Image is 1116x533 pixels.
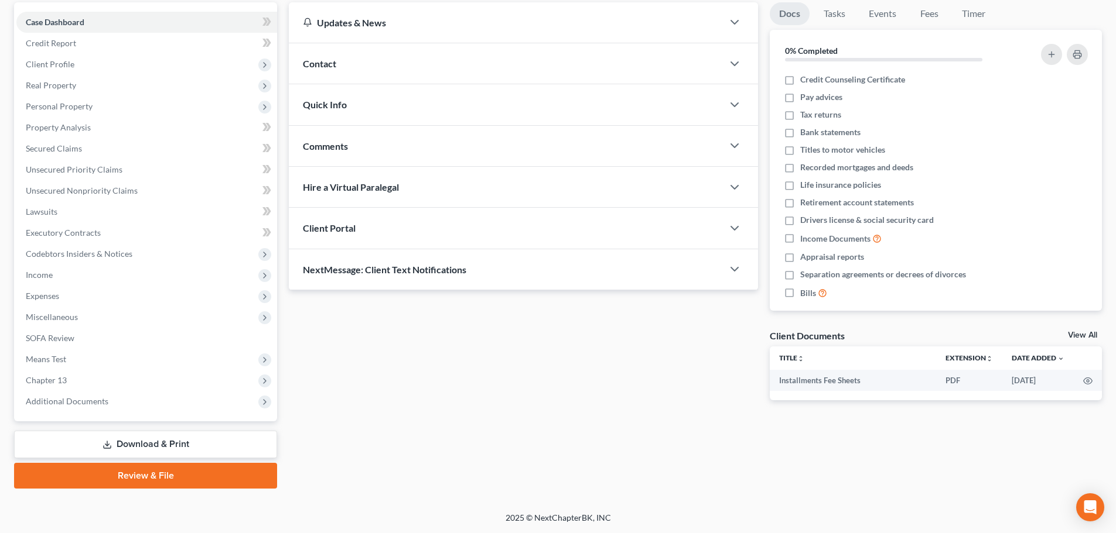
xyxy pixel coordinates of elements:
[303,99,347,110] span: Quick Info
[14,463,277,489] a: Review & File
[26,143,82,153] span: Secured Claims
[800,269,966,280] span: Separation agreements or decrees of divorces
[26,207,57,216] span: Lawsuits
[303,140,348,152] span: Comments
[1057,355,1064,362] i: expand_more
[1002,370,1074,391] td: [DATE]
[26,122,91,132] span: Property Analysis
[800,179,881,191] span: Life insurance policies
[26,249,132,259] span: Codebtors Insiders & Notices
[26,17,84,27] span: Case Dashboard
[800,109,841,121] span: Tax returns
[16,328,277,349] a: SOFA Review
[16,33,277,54] a: Credit Report
[16,138,277,159] a: Secured Claims
[770,2,810,25] a: Docs
[224,512,892,533] div: 2025 © NextChapterBK, INC
[26,291,59,301] span: Expenses
[814,2,855,25] a: Tasks
[16,222,277,243] a: Executory Contracts
[26,228,101,238] span: Executory Contracts
[26,185,138,195] span: Unsecured Nonpriority Claims
[946,353,993,362] a: Extensionunfold_more
[953,2,995,25] a: Timer
[800,233,871,245] span: Income Documents
[797,355,804,362] i: unfold_more
[800,74,905,85] span: Credit Counseling Certificate
[800,197,914,208] span: Retirement account statements
[14,431,277,458] a: Download & Print
[16,117,277,138] a: Property Analysis
[770,370,936,391] td: Installments Fee Sheets
[26,354,66,364] span: Means Test
[303,58,336,69] span: Contact
[26,101,93,111] span: Personal Property
[26,312,78,322] span: Miscellaneous
[779,353,804,362] a: Titleunfold_more
[16,180,277,201] a: Unsecured Nonpriority Claims
[26,80,76,90] span: Real Property
[26,375,67,385] span: Chapter 13
[16,159,277,180] a: Unsecured Priority Claims
[16,201,277,222] a: Lawsuits
[800,287,816,299] span: Bills
[303,264,466,275] span: NextMessage: Client Text Notifications
[936,370,1002,391] td: PDF
[303,181,399,192] span: Hire a Virtual Paralegal
[800,214,934,226] span: Drivers license & social security card
[303,222,356,233] span: Client Portal
[303,16,709,29] div: Updates & News
[1076,493,1104,521] div: Open Intercom Messenger
[770,329,845,342] div: Client Documents
[26,38,76,48] span: Credit Report
[986,355,993,362] i: unfold_more
[910,2,948,25] a: Fees
[16,12,277,33] a: Case Dashboard
[800,91,842,103] span: Pay advices
[859,2,906,25] a: Events
[26,59,74,69] span: Client Profile
[26,396,108,406] span: Additional Documents
[800,144,885,156] span: Titles to motor vehicles
[800,161,913,173] span: Recorded mortgages and deeds
[800,126,861,138] span: Bank statements
[26,270,53,280] span: Income
[1068,331,1097,339] a: View All
[26,333,74,343] span: SOFA Review
[800,251,864,263] span: Appraisal reports
[26,164,122,174] span: Unsecured Priority Claims
[1012,353,1064,362] a: Date Added expand_more
[785,46,838,56] strong: 0% Completed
